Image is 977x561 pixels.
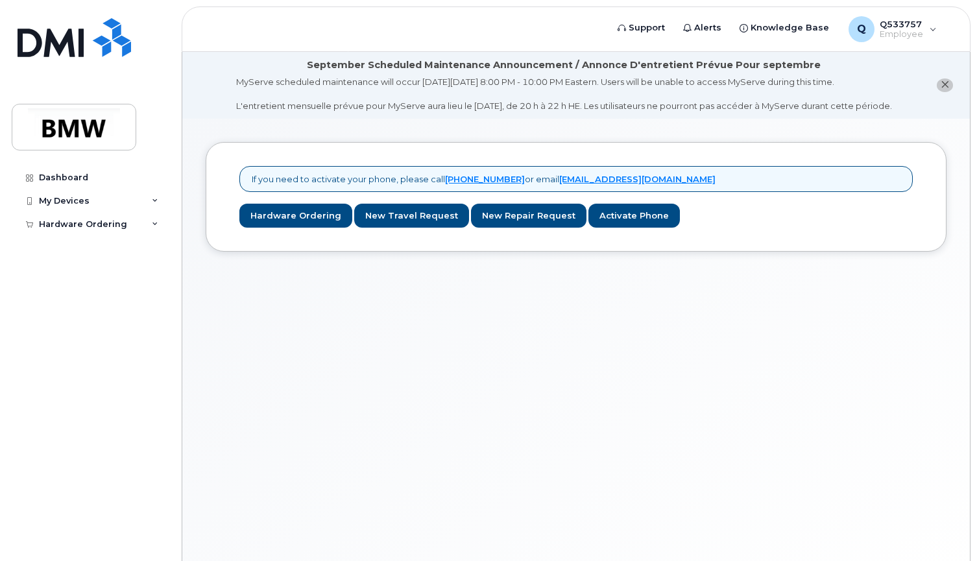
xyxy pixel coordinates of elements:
p: If you need to activate your phone, please call or email [252,173,716,185]
a: Hardware Ordering [239,204,352,228]
a: [PHONE_NUMBER] [445,174,525,184]
div: September Scheduled Maintenance Announcement / Annonce D'entretient Prévue Pour septembre [307,58,821,72]
a: New Repair Request [471,204,586,228]
a: [EMAIL_ADDRESS][DOMAIN_NAME] [559,174,716,184]
button: close notification [937,78,953,92]
div: MyServe scheduled maintenance will occur [DATE][DATE] 8:00 PM - 10:00 PM Eastern. Users will be u... [236,76,892,112]
a: Activate Phone [588,204,680,228]
a: New Travel Request [354,204,469,228]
